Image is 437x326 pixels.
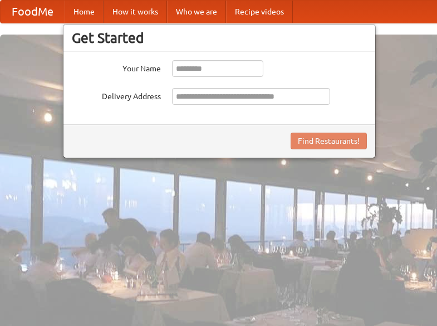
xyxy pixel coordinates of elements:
[291,133,367,149] button: Find Restaurants!
[65,1,104,23] a: Home
[72,88,161,102] label: Delivery Address
[72,60,161,74] label: Your Name
[226,1,293,23] a: Recipe videos
[72,30,367,46] h3: Get Started
[167,1,226,23] a: Who we are
[1,1,65,23] a: FoodMe
[104,1,167,23] a: How it works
